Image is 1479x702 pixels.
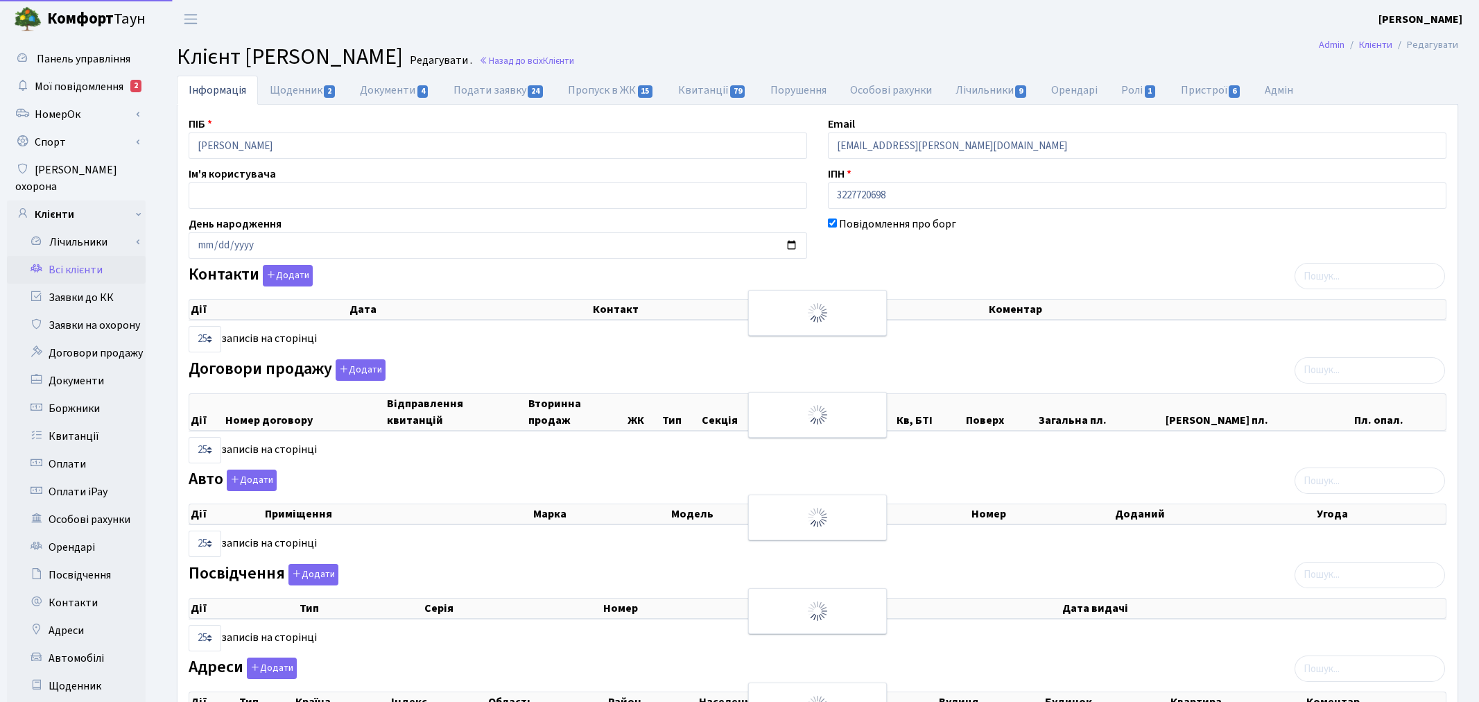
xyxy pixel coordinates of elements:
li: Редагувати [1392,37,1458,53]
span: 6 [1229,85,1240,98]
label: записів на сторінці [189,531,317,557]
a: Оплати iPay [7,478,146,506]
a: Боржники [7,395,146,422]
label: записів на сторінці [189,326,317,352]
span: Мої повідомлення [35,79,123,94]
th: Секція [700,394,770,430]
b: Комфорт [47,8,114,30]
th: Дії [189,599,298,618]
button: Контакти [263,265,313,286]
th: Приміщення [263,504,532,524]
a: Admin [1319,37,1344,52]
a: Всі клієнти [7,256,146,284]
th: Загальна пл. [1037,394,1164,430]
span: 9 [1015,85,1026,98]
a: Договори продажу [7,339,146,367]
a: Додати [223,468,277,492]
a: Документи [7,367,146,395]
a: Назад до всіхКлієнти [479,54,574,67]
select: записів на сторінці [189,531,221,557]
a: Додати [285,561,338,585]
a: Заявки до КК [7,284,146,311]
th: Марка [532,504,670,524]
span: 15 [638,85,653,98]
th: ЖК [626,394,661,430]
th: Контакт [591,300,987,319]
a: Додати [243,656,297,680]
a: Посвідчення [7,561,146,589]
a: Пристрої [1169,76,1253,105]
th: Дата [348,300,591,319]
th: Коментар [987,300,1446,319]
span: Клієнти [543,54,574,67]
th: Відправлення квитанцій [386,394,527,430]
button: Договори продажу [336,359,386,381]
th: Номер договору [224,394,386,430]
th: Дії [189,504,263,524]
label: Адреси [189,658,297,679]
label: записів на сторінці [189,625,317,651]
button: Авто [227,470,277,491]
a: Квитанції [666,76,759,105]
label: Авто [189,470,277,491]
th: Серія [423,599,602,618]
button: Адреси [247,658,297,679]
a: НомерОк [7,101,146,128]
a: Інформація [177,76,258,105]
a: Щоденник [258,76,348,105]
nav: breadcrumb [1298,31,1479,60]
th: Видано [812,599,1061,618]
th: Вторинна продаж [527,394,626,430]
a: Документи [348,76,441,105]
span: 1 [1145,85,1156,98]
small: Редагувати . [407,54,472,67]
a: Спорт [7,128,146,156]
th: Колір [842,504,970,524]
a: Подати заявку [442,76,556,105]
button: Посвідчення [288,564,338,585]
img: Обробка... [806,600,829,622]
select: записів на сторінці [189,625,221,651]
label: записів на сторінці [189,437,317,463]
th: Тип [298,599,423,618]
a: Лічильники [944,76,1039,105]
th: Модель [670,504,842,524]
a: Оплати [7,450,146,478]
a: Автомобілі [7,644,146,672]
img: logo.png [14,6,42,33]
a: Адмін [1253,76,1305,105]
label: Контакти [189,265,313,286]
th: [PERSON_NAME] пл. [1164,394,1353,430]
span: Панель управління [37,51,130,67]
a: Додати [259,263,313,287]
a: Панель управління [7,45,146,73]
span: 2 [324,85,335,98]
a: Особові рахунки [838,76,944,105]
label: ПІБ [189,116,212,132]
span: Клієнт [PERSON_NAME] [177,41,403,73]
span: 79 [730,85,745,98]
input: Пошук... [1295,357,1445,384]
span: 4 [417,85,429,98]
label: Договори продажу [189,359,386,381]
a: Особові рахунки [7,506,146,533]
a: Клієнти [1359,37,1392,52]
select: записів на сторінці [189,326,221,352]
th: Доданий [1114,504,1315,524]
label: День народження [189,216,282,232]
input: Пошук... [1295,562,1445,588]
span: Таун [47,8,146,31]
a: Квитанції [7,422,146,450]
a: Адреси [7,617,146,644]
a: Порушення [759,76,838,105]
th: Тип [661,394,700,430]
th: Номер [602,599,812,618]
a: Додати [332,357,386,381]
a: Орендарі [7,533,146,561]
b: [PERSON_NAME] [1378,12,1462,27]
span: 24 [528,85,543,98]
th: Кв, БТІ [895,394,965,430]
th: Дії [189,300,348,319]
th: Пл. опал. [1353,394,1446,430]
a: Орендарі [1039,76,1109,105]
